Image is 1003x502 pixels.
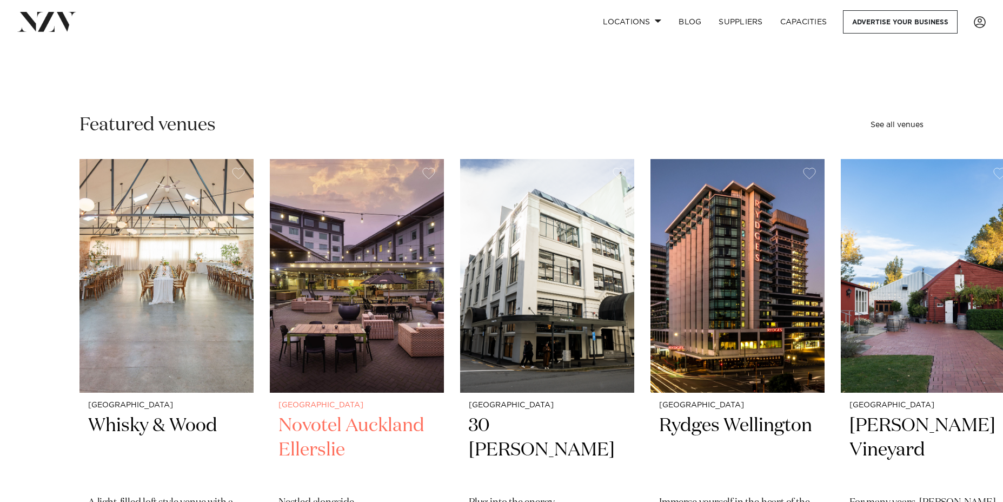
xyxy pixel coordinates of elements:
a: See all venues [871,121,924,129]
a: Advertise your business [843,10,958,34]
h2: 30 [PERSON_NAME] [469,414,626,487]
small: [GEOGRAPHIC_DATA] [88,401,245,409]
a: Locations [594,10,670,34]
h2: Rydges Wellington [659,414,816,487]
small: [GEOGRAPHIC_DATA] [659,401,816,409]
a: SUPPLIERS [710,10,771,34]
small: [GEOGRAPHIC_DATA] [469,401,626,409]
small: [GEOGRAPHIC_DATA] [278,401,435,409]
h2: Featured venues [79,113,216,137]
a: BLOG [670,10,710,34]
img: nzv-logo.png [17,12,76,31]
a: Capacities [772,10,836,34]
h2: Whisky & Wood [88,414,245,487]
h2: Novotel Auckland Ellerslie [278,414,435,487]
